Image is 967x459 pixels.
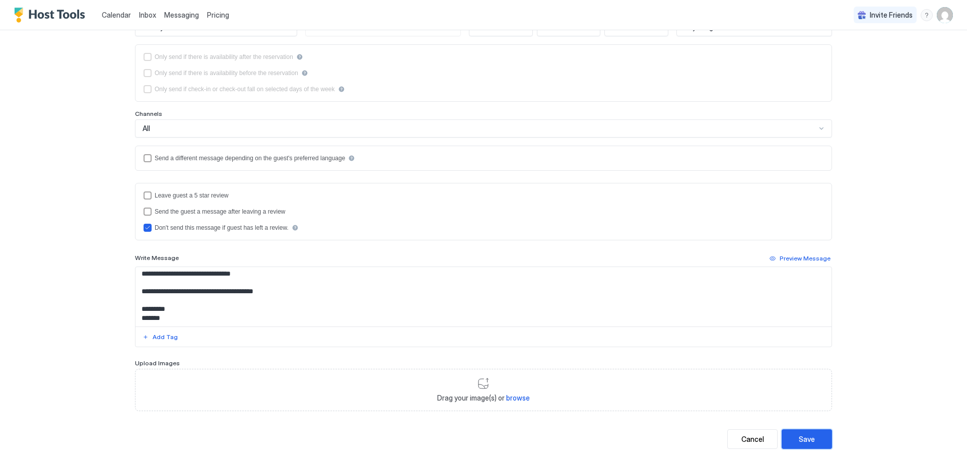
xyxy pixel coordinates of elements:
[144,191,823,200] div: reviewEnabled
[10,425,34,449] iframe: Intercom live chat
[155,53,293,60] div: Only send if there is availability after the reservation
[155,224,289,231] div: Don't send this message if guest has left a review.
[207,11,229,20] span: Pricing
[937,7,953,23] div: User profile
[741,434,764,444] div: Cancel
[102,11,131,19] span: Calendar
[135,359,180,367] span: Upload Images
[153,333,178,342] div: Add Tag
[102,10,131,20] a: Calendar
[155,155,345,162] div: Send a different message depending on the guest's preferred language
[135,110,162,117] span: Channels
[155,192,229,199] div: Leave guest a 5 star review
[155,208,286,215] div: Send the guest a message after leaving a review
[144,53,823,61] div: afterReservation
[143,124,150,133] span: All
[14,8,90,23] a: Host Tools Logo
[164,11,199,19] span: Messaging
[155,86,335,93] div: Only send if check-in or check-out fall on selected days of the week
[782,429,832,449] button: Save
[799,434,815,444] div: Save
[506,394,530,402] span: browse
[921,9,933,21] div: menu
[727,429,778,449] button: Cancel
[780,254,831,263] div: Preview Message
[437,394,530,403] span: Drag your image(s) or
[155,70,298,77] div: Only send if there is availability before the reservation
[144,85,823,93] div: isLimited
[135,254,179,261] span: Write Message
[139,10,156,20] a: Inbox
[870,11,913,20] span: Invite Friends
[144,224,823,232] div: disableMessageAfterReview
[139,11,156,19] span: Inbox
[164,10,199,20] a: Messaging
[144,208,823,216] div: sendMessageAfterLeavingReview
[141,331,179,343] button: Add Tag
[768,252,832,265] button: Preview Message
[135,267,832,326] textarea: Input Field
[144,154,823,162] div: languagesEnabled
[144,69,823,77] div: beforeReservation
